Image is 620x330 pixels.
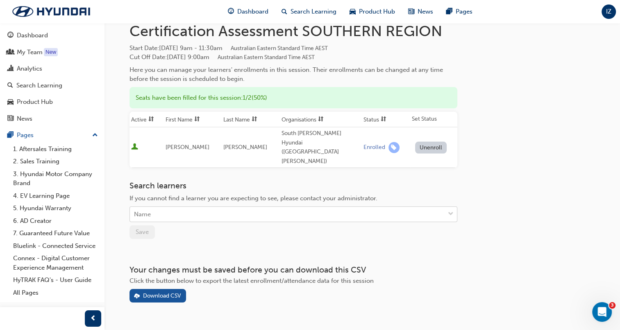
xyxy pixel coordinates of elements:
a: car-iconProduct Hub [343,3,402,20]
a: HyTRAK FAQ's - User Guide [10,274,101,286]
h3: Your changes must be saved before you can download this CSV [129,265,457,275]
th: Toggle SortBy [280,112,362,127]
a: Analytics [3,61,101,76]
div: Enrolled [363,144,385,151]
span: up-icon [92,130,98,141]
a: All Pages [10,286,101,299]
a: guage-iconDashboard [221,3,275,20]
a: 7. Guaranteed Future Value [10,227,101,240]
button: DashboardMy TeamAnalyticsSearch LearningProduct HubNews [3,26,101,128]
span: down-icon [448,209,454,220]
span: chart-icon [7,65,14,73]
button: Save [129,225,155,239]
th: Toggle SortBy [129,112,164,127]
span: Save [136,228,149,236]
div: Product Hub [17,97,53,107]
a: Product Hub [3,94,101,110]
a: Connex - Digital Customer Experience Management [10,252,101,274]
span: sorting-icon [381,116,386,123]
span: guage-icon [228,7,234,17]
iframe: Intercom live chat [592,302,612,322]
span: news-icon [408,7,414,17]
button: Unenroll [415,142,447,154]
button: Pages [3,128,101,143]
a: 4. EV Learning Page [10,190,101,202]
a: 1. Aftersales Training [10,143,101,156]
span: guage-icon [7,32,14,39]
span: Dashboard [237,7,268,16]
span: sorting-icon [318,116,324,123]
a: News [3,111,101,126]
span: sorting-icon [252,116,257,123]
span: [PERSON_NAME] [223,144,267,151]
div: Pages [17,131,34,140]
a: news-iconNews [402,3,440,20]
span: 3 [609,302,615,309]
span: Cut Off Date : [DATE] 9:00am [129,53,315,61]
span: pages-icon [7,132,14,139]
div: Download CSV [143,292,181,299]
th: Toggle SortBy [222,112,280,127]
span: car-icon [350,7,356,17]
span: sorting-icon [148,116,154,123]
span: pages-icon [446,7,452,17]
div: Here you can manage your learners' enrollments in this session. Their enrollments can be changed ... [129,65,457,84]
div: News [17,114,32,124]
span: news-icon [7,115,14,123]
a: pages-iconPages [440,3,479,20]
a: 5. Hyundai Warranty [10,202,101,215]
a: My Team [3,45,101,60]
button: Download CSV [129,289,186,302]
span: If you cannot find a learner you are expecting to see, please contact your administrator. [129,195,377,202]
div: Name [134,210,151,219]
th: Toggle SortBy [164,112,222,127]
div: Tooltip anchor [44,48,58,56]
a: 2. Sales Training [10,155,101,168]
a: Search Learning [3,78,101,93]
th: Set Status [410,112,457,127]
h3: Search learners [129,181,457,190]
span: people-icon [7,49,14,56]
a: Bluelink - Connected Service [10,240,101,252]
a: Dashboard [3,28,101,43]
span: Start Date : [129,44,457,53]
div: My Team [17,48,43,57]
div: Dashboard [17,31,48,40]
span: Australian Eastern Standard Time AEST [218,54,315,61]
div: South [PERSON_NAME] Hyundai ([GEOGRAPHIC_DATA][PERSON_NAME]) [282,129,360,166]
span: Pages [456,7,472,16]
span: Search Learning [291,7,336,16]
img: Trak [4,3,98,20]
a: 3. Hyundai Motor Company Brand [10,168,101,190]
a: search-iconSearch Learning [275,3,343,20]
span: Product Hub [359,7,395,16]
span: sorting-icon [194,116,200,123]
div: Search Learning [16,81,62,90]
span: car-icon [7,99,14,106]
div: Analytics [17,64,42,73]
span: search-icon [282,7,287,17]
span: learningRecordVerb_ENROLL-icon [388,142,400,153]
span: User is active [131,143,138,151]
button: IZ [602,5,616,19]
span: [DATE] 9am - 11:30am [159,44,328,52]
span: search-icon [7,82,13,89]
a: 6. AD Creator [10,215,101,227]
th: Toggle SortBy [362,112,410,127]
span: Click the button below to export the latest enrollment/attendance data for this session [129,277,374,284]
span: prev-icon [90,314,96,324]
span: IZ [606,7,611,16]
span: Australian Eastern Standard Time AEST [231,45,328,52]
span: News [418,7,433,16]
div: Seats have been filled for this session : 1 / 2 ( 50% ) [129,87,457,109]
span: download-icon [134,293,140,300]
span: [PERSON_NAME] [166,144,209,151]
